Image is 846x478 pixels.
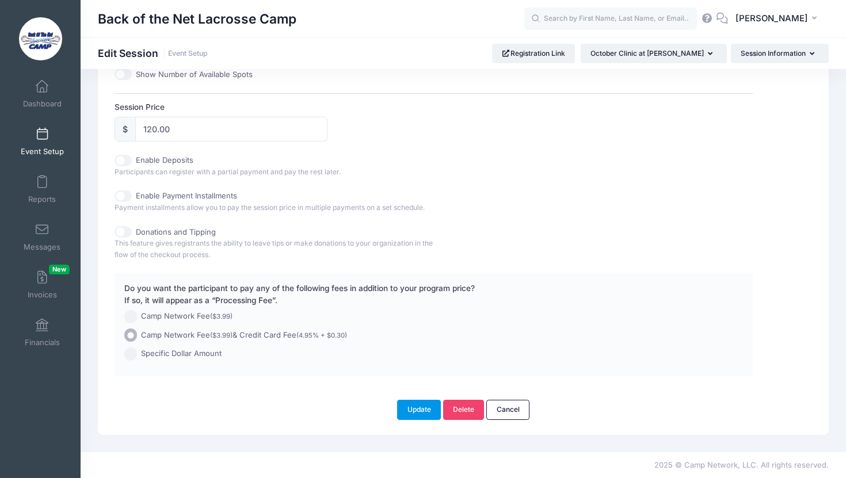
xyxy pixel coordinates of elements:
a: Financials [15,312,70,353]
span: Messages [24,242,60,252]
label: Do you want the participant to pay any of the following fees in addition to your program price? I... [124,282,475,306]
label: Show Number of Available Spots [136,69,253,81]
a: Registration Link [492,44,576,63]
a: Dashboard [15,74,70,114]
label: Enable Payment Installments [136,190,237,202]
a: Cancel [486,400,529,419]
label: Session Price [115,101,433,113]
span: This feature gives registrants the ability to leave tips or make donations to your organization i... [115,239,433,259]
input: Camp Network Fee($3.99) [124,310,138,323]
input: Specific Dollar Amount [124,347,138,361]
a: Reports [15,169,70,209]
input: Camp Network Fee($3.99)& Credit Card Fee(4.95% + $0.30) [124,328,138,342]
div: $ [115,117,136,142]
small: ($3.99) [210,312,233,320]
span: Dashboard [23,99,62,109]
small: (4.95% + $0.30) [296,331,347,339]
span: New [49,265,70,274]
button: Session Information [731,44,829,63]
button: [PERSON_NAME] [728,6,829,32]
span: Camp Network Fee & Credit Card Fee [141,330,347,341]
span: Event Setup [21,147,64,156]
span: Specific Dollar Amount [141,348,222,360]
label: Donations and Tipping [136,227,216,238]
span: Participants can register with a partial payment and pay the rest later. [115,167,341,176]
label: Enable Deposits [136,155,193,166]
span: 2025 © Camp Network, LLC. All rights reserved. [654,460,829,469]
input: Search by First Name, Last Name, or Email... [524,7,697,30]
span: Financials [25,338,60,347]
h1: Edit Session [98,47,208,59]
img: Back of the Net Lacrosse Camp [19,17,62,60]
a: Event Setup [168,49,208,58]
a: Event Setup [15,121,70,162]
span: Reports [28,194,56,204]
a: Delete [443,400,485,419]
h1: Back of the Net Lacrosse Camp [98,6,296,32]
a: Messages [15,217,70,257]
span: Payment installments allow you to pay the session price in multiple payments on a set schedule. [115,203,425,212]
span: [PERSON_NAME] [736,12,808,25]
span: October Clinic at [PERSON_NAME] [590,49,704,58]
span: Camp Network Fee [141,311,233,322]
input: 0.00 [135,117,327,142]
small: ($3.99) [210,331,233,339]
button: October Clinic at [PERSON_NAME] [581,44,727,63]
button: Update [397,400,441,419]
span: Invoices [28,290,57,300]
a: InvoicesNew [15,265,70,305]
